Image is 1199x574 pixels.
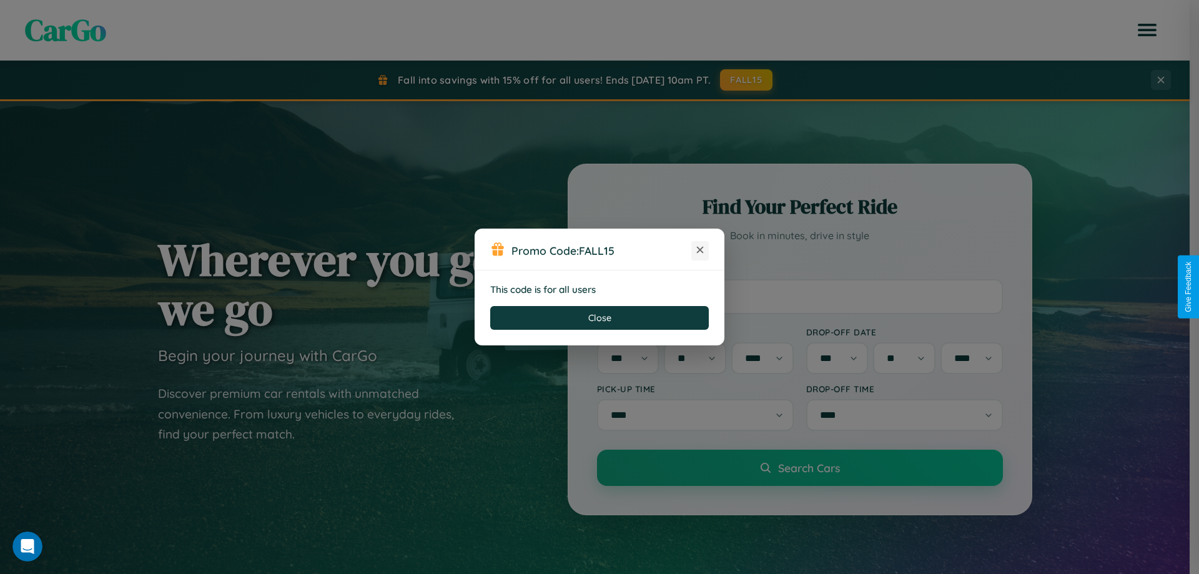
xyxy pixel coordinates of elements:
iframe: Intercom live chat [12,532,42,562]
h3: Promo Code: [511,244,691,257]
strong: This code is for all users [490,284,596,295]
b: FALL15 [579,244,614,257]
button: Close [490,306,709,330]
div: Give Feedback [1184,262,1193,312]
